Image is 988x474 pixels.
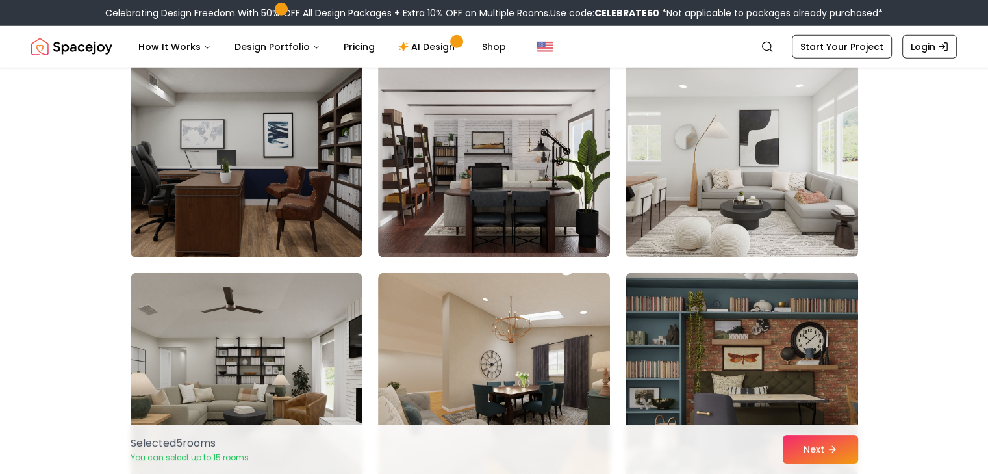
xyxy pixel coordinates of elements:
[902,35,957,59] a: Login
[131,49,362,257] img: Room room-49
[31,34,112,60] img: Spacejoy Logo
[128,34,516,60] nav: Main
[333,34,385,60] a: Pricing
[472,34,516,60] a: Shop
[783,435,858,464] button: Next
[131,436,249,451] p: Selected 5 room s
[31,26,957,68] nav: Global
[792,35,892,59] a: Start Your Project
[537,39,553,55] img: United States
[378,49,610,257] img: Room room-50
[105,7,883,20] div: Celebrating Design Freedom With 50% OFF All Design Packages + Extra 10% OFF on Multiple Rooms.
[550,7,659,20] span: Use code:
[128,34,222,60] button: How It Works
[659,7,883,20] span: *Not applicable to packages already purchased*
[131,453,249,463] p: You can select up to 15 rooms
[594,7,659,20] b: CELEBRATE50
[626,49,857,257] img: Room room-51
[31,34,112,60] a: Spacejoy
[224,34,331,60] button: Design Portfolio
[388,34,469,60] a: AI Design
